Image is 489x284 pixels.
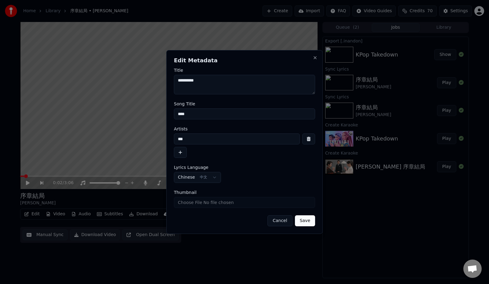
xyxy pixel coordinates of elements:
[174,165,208,169] span: Lyrics Language
[174,190,197,195] span: Thumbnail
[174,127,315,131] label: Artists
[174,68,315,72] label: Title
[174,102,315,106] label: Song Title
[295,215,315,226] button: Save
[267,215,292,226] button: Cancel
[174,58,315,63] h2: Edit Metadata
